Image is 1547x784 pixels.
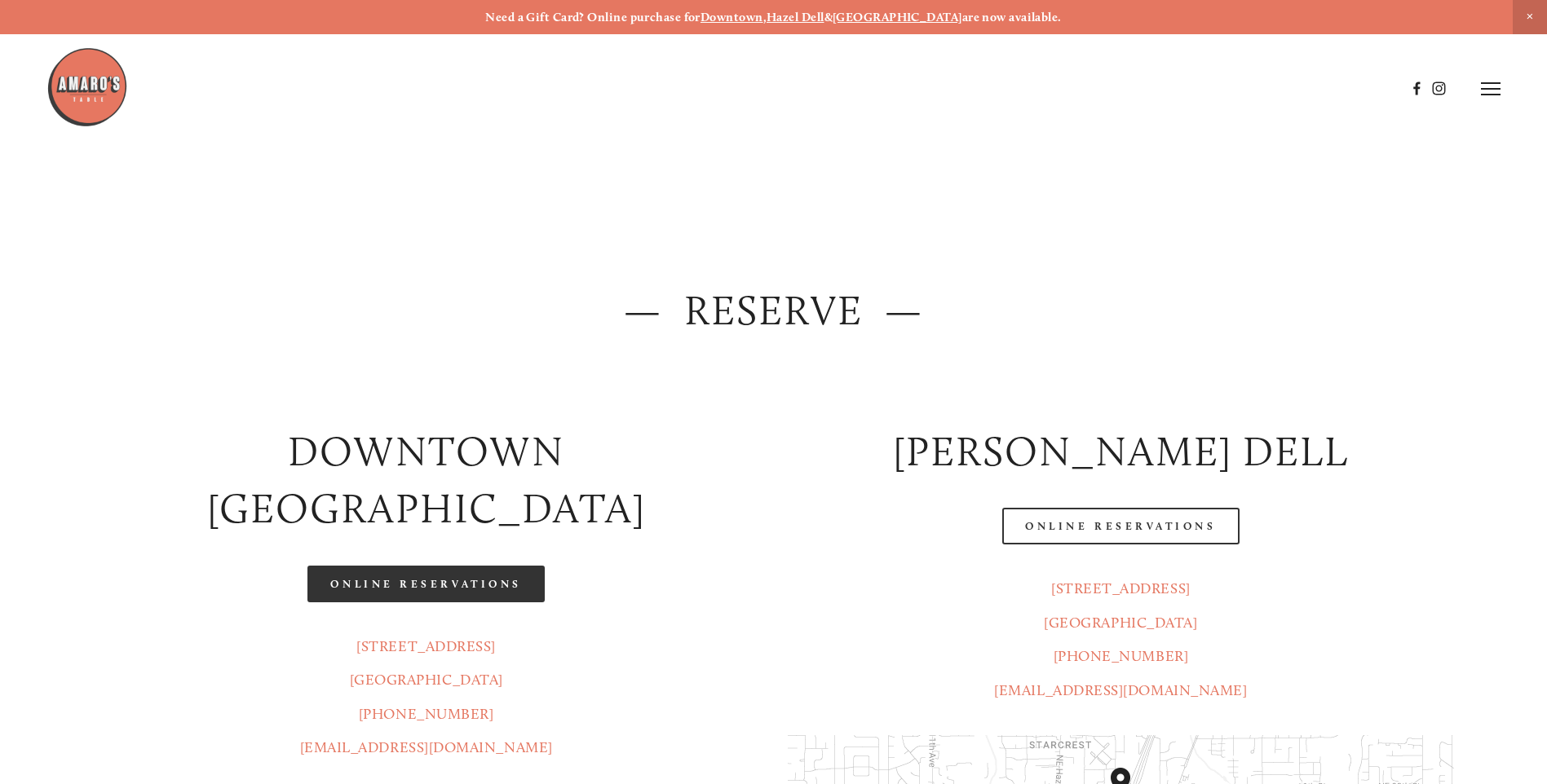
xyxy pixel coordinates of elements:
h2: — Reserve — [93,282,1454,340]
strong: are now available. [962,10,1062,24]
a: [GEOGRAPHIC_DATA] [1044,614,1197,632]
a: [EMAIL_ADDRESS][DOMAIN_NAME] [994,681,1247,699]
strong: & [824,10,833,24]
a: Hazel Dell [767,10,824,24]
a: [EMAIL_ADDRESS][DOMAIN_NAME] [300,738,553,756]
a: Online Reservations [1002,508,1239,544]
a: [STREET_ADDRESS] [356,637,496,655]
a: [PHONE_NUMBER] [1054,647,1189,665]
h2: [PERSON_NAME] DELL [788,423,1455,481]
a: [PHONE_NUMBER] [359,705,494,723]
a: Downtown [701,10,763,24]
a: [GEOGRAPHIC_DATA] [350,671,503,689]
a: Online Reservations [307,566,544,602]
h2: Downtown [GEOGRAPHIC_DATA] [93,423,760,538]
strong: Need a Gift Card? Online purchase for [485,10,701,24]
img: Amaro's Table [46,46,128,128]
strong: , [763,10,767,24]
a: [GEOGRAPHIC_DATA] [833,10,962,24]
a: [STREET_ADDRESS] [1051,579,1191,597]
